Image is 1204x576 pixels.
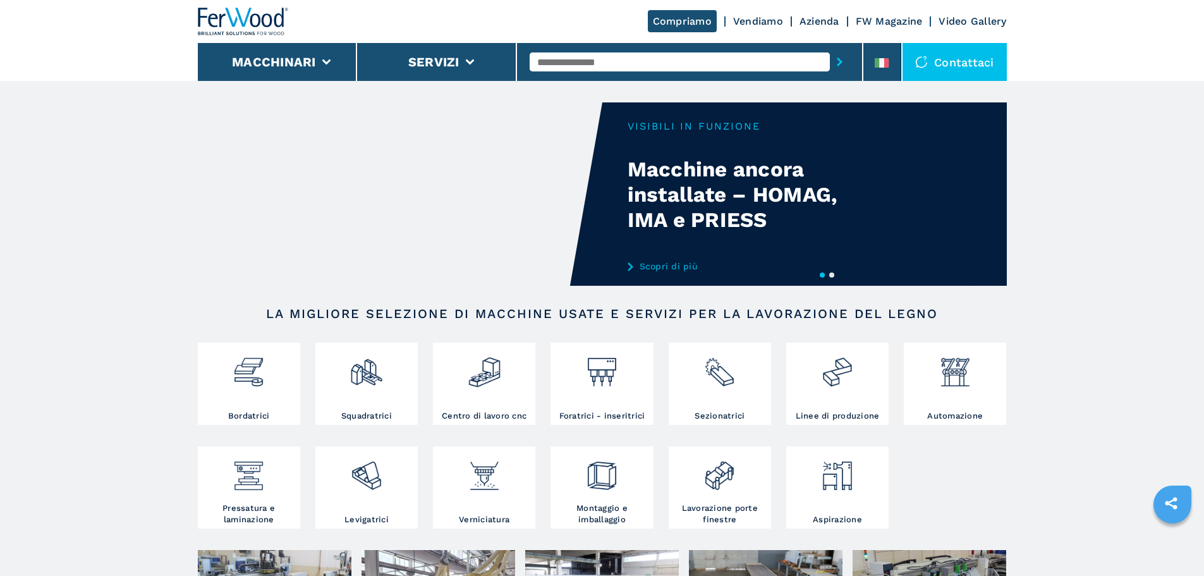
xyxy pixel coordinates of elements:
a: Linee di produzione [786,343,889,425]
img: squadratrici_2.png [350,346,383,389]
video: Your browser does not support the video tag. [198,102,602,286]
img: automazione.png [939,346,972,389]
h3: Aspirazione [813,514,862,525]
a: Scopri di più [628,261,875,271]
h3: Linee di produzione [796,410,880,422]
a: Verniciatura [433,446,535,529]
a: Sezionatrici [669,343,771,425]
a: Aspirazione [786,446,889,529]
img: sezionatrici_2.png [703,346,736,389]
button: 2 [829,273,834,278]
a: sharethis [1155,487,1187,519]
a: FW Magazine [856,15,923,27]
h3: Centro di lavoro cnc [442,410,526,422]
h3: Pressatura e laminazione [201,503,297,525]
img: centro_di_lavoro_cnc_2.png [468,346,501,389]
h3: Automazione [927,410,983,422]
a: Vendiamo [733,15,783,27]
img: montaggio_imballaggio_2.png [585,450,619,493]
img: bordatrici_1.png [232,346,265,389]
a: Montaggio e imballaggio [550,446,653,529]
a: Compriamo [648,10,717,32]
img: Contattaci [915,56,928,68]
h3: Squadratrici [341,410,392,422]
h3: Foratrici - inseritrici [559,410,645,422]
div: Contattaci [903,43,1007,81]
a: Pressatura e laminazione [198,446,300,529]
h3: Lavorazione porte finestre [672,503,768,525]
h3: Sezionatrici [695,410,745,422]
a: Bordatrici [198,343,300,425]
img: aspirazione_1.png [820,450,854,493]
a: Azienda [800,15,839,27]
h3: Levigatrici [344,514,389,525]
img: linee_di_produzione_2.png [820,346,854,389]
button: Macchinari [232,54,316,70]
img: Ferwood [198,8,289,35]
button: 1 [820,273,825,278]
img: verniciatura_1.png [468,450,501,493]
h3: Verniciatura [459,514,509,525]
h2: LA MIGLIORE SELEZIONE DI MACCHINE USATE E SERVIZI PER LA LAVORAZIONE DEL LEGNO [238,306,966,321]
button: submit-button [830,47,849,77]
a: Centro di lavoro cnc [433,343,535,425]
img: lavorazione_porte_finestre_2.png [703,450,736,493]
a: Levigatrici [315,446,418,529]
a: Automazione [904,343,1006,425]
img: foratrici_inseritrici_2.png [585,346,619,389]
h3: Montaggio e imballaggio [554,503,650,525]
a: Lavorazione porte finestre [669,446,771,529]
img: levigatrici_2.png [350,450,383,493]
a: Foratrici - inseritrici [550,343,653,425]
img: pressa-strettoia.png [232,450,265,493]
a: Video Gallery [939,15,1006,27]
h3: Bordatrici [228,410,270,422]
a: Squadratrici [315,343,418,425]
button: Servizi [408,54,459,70]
